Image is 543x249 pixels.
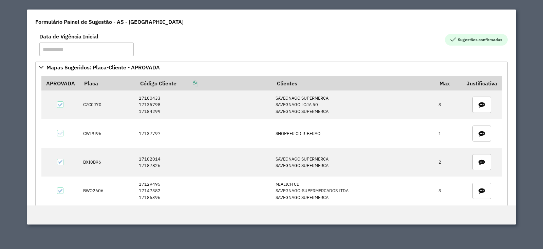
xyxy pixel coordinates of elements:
[79,76,135,90] th: Placa
[35,62,508,73] a: Mapas Sugeridos: Placa-Cliente - APROVADA
[435,119,462,148] td: 1
[462,76,502,90] th: Justificativa
[41,76,80,90] th: APROVADA
[79,90,135,119] td: CZC0J70
[35,18,184,26] h4: Formulário Painel de Sugestão - AS - [GEOGRAPHIC_DATA]
[135,90,272,119] td: 17100433 17135798 17184299
[176,80,198,87] a: Copiar
[46,65,160,70] span: Mapas Sugeridos: Placa-Cliente - APROVADA
[79,148,135,177] td: BXI0B96
[435,76,462,90] th: Max
[135,119,272,148] td: 17137797
[435,90,462,119] td: 3
[79,119,135,148] td: CWL9I96
[79,177,135,205] td: BWO2606
[39,32,98,40] label: Data de Vigência Inicial
[272,76,435,90] th: Clientes
[135,177,272,205] td: 17129495 17147382 17186396
[135,148,272,177] td: 17102014 17187826
[435,148,462,177] td: 2
[272,90,435,119] td: SAVEGNAGO SUPERMERCA SAVEGNAGO LOJA 50 SAVEGNAGO SUPERMERCA
[135,76,272,90] th: Código Cliente
[445,34,508,46] span: Sugestões confirmadas
[272,119,435,148] td: SHOPPER CD RIBERAO
[272,148,435,177] td: SAVEGNAGO SUPERMERCA SAVEGNAGO SUPERMERCA
[435,177,462,205] td: 3
[272,177,435,205] td: MIALICH CD SAVEGNAGO-SUPERMERCADOS LTDA SAVEGNAGO SUPERMERCA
